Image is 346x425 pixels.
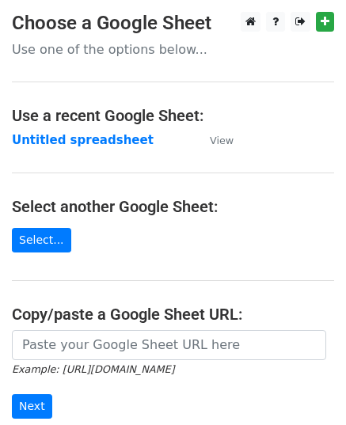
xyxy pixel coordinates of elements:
p: Use one of the options below... [12,41,334,58]
small: View [210,135,234,146]
small: Example: [URL][DOMAIN_NAME] [12,363,174,375]
input: Paste your Google Sheet URL here [12,330,326,360]
input: Next [12,394,52,419]
h4: Copy/paste a Google Sheet URL: [12,305,334,324]
h4: Use a recent Google Sheet: [12,106,334,125]
a: Untitled spreadsheet [12,133,154,147]
a: View [194,133,234,147]
h4: Select another Google Sheet: [12,197,334,216]
iframe: Chat Widget [267,349,346,425]
h3: Choose a Google Sheet [12,12,334,35]
a: Select... [12,228,71,252]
